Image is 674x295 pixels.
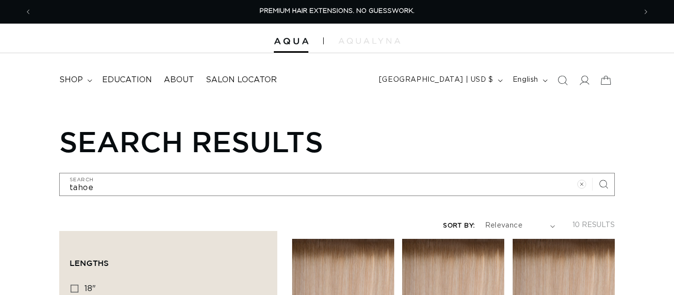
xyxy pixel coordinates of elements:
span: shop [59,75,83,85]
span: [GEOGRAPHIC_DATA] | USD $ [379,75,493,85]
span: English [513,75,538,85]
span: 18" [84,285,96,293]
input: Search [60,173,614,196]
summary: shop [53,69,96,91]
span: Lengths [70,259,109,267]
span: 10 results [572,222,615,229]
span: About [164,75,194,85]
img: aqualyna.com [338,38,400,44]
h1: Search results [59,125,615,158]
button: Previous announcement [17,2,39,21]
label: Sort by: [443,223,475,229]
span: Salon Locator [206,75,277,85]
img: Aqua Hair Extensions [274,38,308,45]
summary: Lengths (0 selected) [70,241,267,277]
button: English [507,71,552,90]
button: Clear search term [571,173,593,195]
span: Education [102,75,152,85]
a: About [158,69,200,91]
button: [GEOGRAPHIC_DATA] | USD $ [373,71,507,90]
button: Next announcement [635,2,657,21]
a: Salon Locator [200,69,283,91]
summary: Search [552,69,573,91]
button: Search [593,173,614,195]
span: PREMIUM HAIR EXTENSIONS. NO GUESSWORK. [260,8,414,14]
a: Education [96,69,158,91]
